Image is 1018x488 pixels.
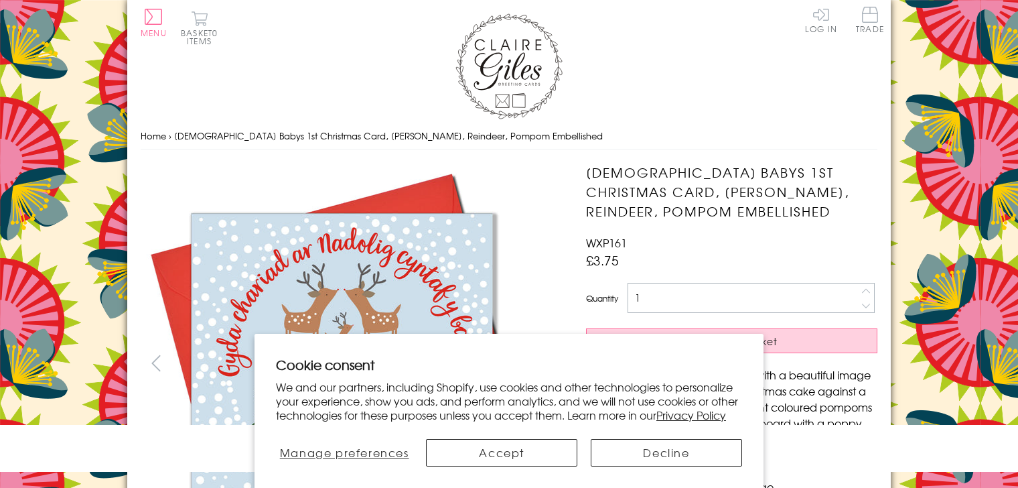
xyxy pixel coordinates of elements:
[181,11,218,45] button: Basket0 items
[559,163,961,485] img: Welsh Babys 1st Christmas Card, Nadolig Llawen, Reindeer, Pompom Embellished
[586,328,877,353] button: Add to Basket
[169,129,171,142] span: ›
[805,7,837,33] a: Log In
[280,444,409,461] span: Manage preferences
[586,235,627,251] span: WXP161
[141,27,167,39] span: Menu
[591,439,742,467] button: Decline
[586,292,618,304] label: Quantity
[141,129,166,142] a: Home
[455,13,563,119] img: Claire Giles Greetings Cards
[276,439,413,467] button: Manage preferences
[187,27,218,47] span: 0 items
[856,7,884,33] span: Trade
[141,9,167,37] button: Menu
[856,7,884,36] a: Trade
[141,123,877,150] nav: breadcrumbs
[276,355,742,374] h2: Cookie consent
[656,407,726,423] a: Privacy Policy
[426,439,577,467] button: Accept
[276,380,742,422] p: We and our partners, including Shopify, use cookies and other technologies to personalize your ex...
[141,348,171,378] button: prev
[586,163,877,221] h1: [DEMOGRAPHIC_DATA] Babys 1st Christmas Card, [PERSON_NAME], Reindeer, Pompom Embellished
[586,251,619,269] span: £3.75
[174,129,603,142] span: [DEMOGRAPHIC_DATA] Babys 1st Christmas Card, [PERSON_NAME], Reindeer, Pompom Embellished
